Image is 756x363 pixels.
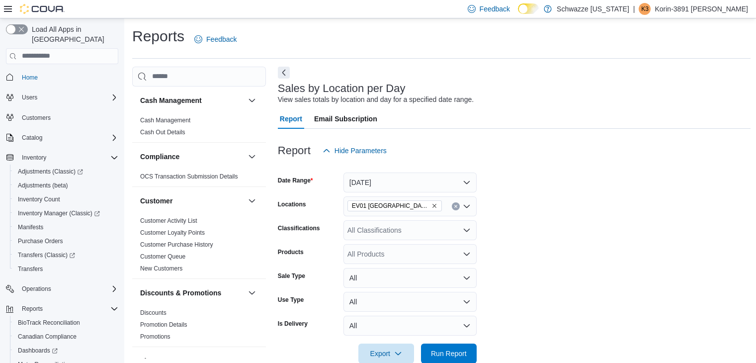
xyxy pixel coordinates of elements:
[10,330,122,344] button: Canadian Compliance
[14,193,64,205] a: Inventory Count
[18,91,118,103] span: Users
[140,217,197,224] a: Customer Activity List
[557,3,629,15] p: Schwazze [US_STATE]
[140,321,187,328] a: Promotion Details
[319,141,391,161] button: Hide Parameters
[343,316,477,336] button: All
[18,209,100,217] span: Inventory Manager (Classic)
[352,201,429,211] span: EV01 [GEOGRAPHIC_DATA]
[18,283,118,295] span: Operations
[10,234,122,248] button: Purchase Orders
[140,217,197,225] span: Customer Activity List
[14,193,118,205] span: Inventory Count
[18,91,41,103] button: Users
[14,317,84,329] a: BioTrack Reconciliation
[18,319,80,327] span: BioTrack Reconciliation
[18,152,50,164] button: Inventory
[10,262,122,276] button: Transfers
[14,345,62,357] a: Dashboards
[18,283,55,295] button: Operations
[2,282,122,296] button: Operations
[140,241,213,248] a: Customer Purchase History
[10,206,122,220] a: Inventory Manager (Classic)
[10,344,122,358] a: Dashboards
[18,347,58,355] span: Dashboards
[335,146,387,156] span: Hide Parameters
[140,321,187,329] span: Promotion Details
[18,152,118,164] span: Inventory
[140,196,172,206] h3: Customer
[18,132,46,144] button: Catalog
[140,253,185,261] span: Customer Queue
[10,316,122,330] button: BioTrack Reconciliation
[140,265,182,272] a: New Customers
[140,288,244,298] button: Discounts & Promotions
[2,110,122,125] button: Customers
[140,253,185,260] a: Customer Queue
[14,263,47,275] a: Transfers
[140,288,221,298] h3: Discounts & Promotions
[140,196,244,206] button: Customer
[347,200,442,211] span: EV01 North Valley
[140,333,170,341] span: Promotions
[18,237,63,245] span: Purchase Orders
[132,215,266,278] div: Customer
[639,3,651,15] div: Korin-3891 Hobday
[14,235,118,247] span: Purchase Orders
[18,111,118,124] span: Customers
[140,95,244,105] button: Cash Management
[18,195,60,203] span: Inventory Count
[278,272,305,280] label: Sale Type
[18,333,77,341] span: Canadian Compliance
[22,114,51,122] span: Customers
[190,29,241,49] a: Feedback
[280,109,302,129] span: Report
[140,309,167,316] a: Discounts
[22,285,51,293] span: Operations
[140,152,244,162] button: Compliance
[314,109,377,129] span: Email Subscription
[206,34,237,44] span: Feedback
[452,202,460,210] button: Clear input
[463,250,471,258] button: Open list of options
[140,95,202,105] h3: Cash Management
[278,224,320,232] label: Classifications
[18,303,47,315] button: Reports
[18,303,118,315] span: Reports
[278,296,304,304] label: Use Type
[246,151,258,163] button: Compliance
[246,94,258,106] button: Cash Management
[480,4,510,14] span: Feedback
[140,152,179,162] h3: Compliance
[463,202,471,210] button: Open list of options
[132,26,184,46] h1: Reports
[278,177,313,184] label: Date Range
[140,229,205,236] a: Customer Loyalty Points
[140,129,185,136] a: Cash Out Details
[18,71,118,84] span: Home
[140,173,238,181] span: OCS Transaction Submission Details
[140,265,182,272] span: New Customers
[18,223,43,231] span: Manifests
[14,249,79,261] a: Transfers (Classic)
[20,4,65,14] img: Cova
[14,180,118,191] span: Adjustments (beta)
[10,248,122,262] a: Transfers (Classic)
[655,3,748,15] p: Korin-3891 [PERSON_NAME]
[10,220,122,234] button: Manifests
[633,3,635,15] p: |
[2,131,122,145] button: Catalog
[140,333,170,340] a: Promotions
[2,70,122,85] button: Home
[278,248,304,256] label: Products
[14,166,87,178] a: Adjustments (Classic)
[132,171,266,186] div: Compliance
[641,3,649,15] span: K3
[14,331,118,343] span: Canadian Compliance
[10,192,122,206] button: Inventory Count
[18,112,55,124] a: Customers
[10,165,122,179] a: Adjustments (Classic)
[278,94,474,105] div: View sales totals by location and day for a specified date range.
